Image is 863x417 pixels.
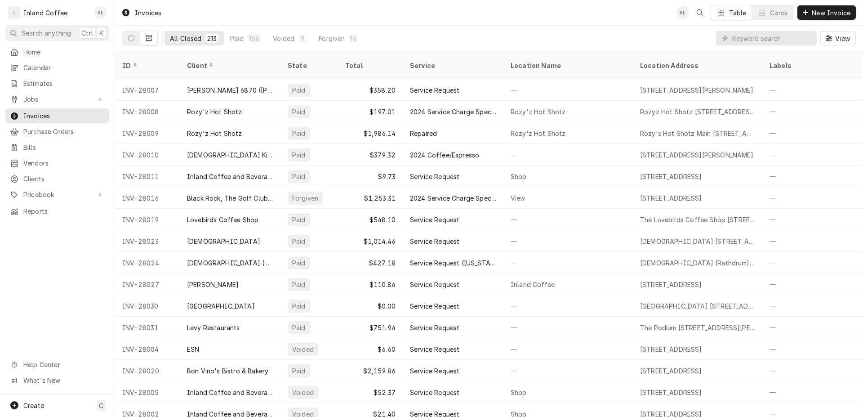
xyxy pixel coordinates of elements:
[338,101,403,122] div: $197.01
[291,215,307,224] div: Paid
[338,209,403,230] div: $548.10
[291,172,307,181] div: Paid
[503,317,633,338] div: —
[410,237,459,246] div: Service Request
[187,61,271,70] div: Client
[115,295,180,317] div: INV-28030
[511,388,527,397] div: Shop
[291,129,307,138] div: Paid
[291,301,307,311] div: Paid
[99,401,103,410] span: C
[338,295,403,317] div: $0.00
[5,60,109,75] a: Calendar
[5,204,109,219] a: Reports
[99,28,103,38] span: K
[187,193,273,203] div: Black Rock, The Golf Club at
[94,6,107,19] div: RE
[338,144,403,166] div: $379.32
[187,323,240,332] div: Levy Restaurants
[5,171,109,186] a: Clients
[81,28,93,38] span: Ctrl
[511,193,525,203] div: View
[410,61,494,70] div: Service
[640,323,755,332] div: The Podium [STREET_ADDRESS][PERSON_NAME]
[676,6,689,19] div: Ruth Easley's Avatar
[5,108,109,123] a: Invoices
[770,61,863,70] div: Labels
[291,388,315,397] div: Voided
[115,381,180,403] div: INV-28005
[833,34,852,43] span: View
[23,63,105,72] span: Calendar
[94,6,107,19] div: Ruth Easley's Avatar
[640,85,754,95] div: [STREET_ADDRESS][PERSON_NAME]
[338,79,403,101] div: $358.20
[300,34,305,43] div: 9
[23,47,105,57] span: Home
[115,79,180,101] div: INV-28007
[115,144,180,166] div: INV-28010
[640,150,754,160] div: [STREET_ADDRESS][PERSON_NAME]
[291,193,319,203] div: Forgiven
[503,230,633,252] div: —
[115,101,180,122] div: INV-28008
[640,215,755,224] div: The Lovebirds Coffee Shop [STREET_ADDRESS][PERSON_NAME]
[187,366,268,376] div: Bon Vino's Bistro & Bakery
[115,209,180,230] div: INV-28019
[410,388,459,397] div: Service Request
[410,129,437,138] div: Repaired
[503,252,633,274] div: —
[23,360,104,369] span: Help Center
[503,338,633,360] div: —
[810,8,852,18] span: New Invoice
[23,206,105,216] span: Reports
[410,258,496,268] div: Service Request ([US_STATE])
[291,345,315,354] div: Voided
[338,230,403,252] div: $1,014.46
[511,280,555,289] div: Inland Coffee
[693,5,707,20] button: Open search
[640,388,702,397] div: [STREET_ADDRESS]
[640,301,755,311] div: [GEOGRAPHIC_DATA] [STREET_ADDRESS]
[23,143,105,152] span: Bills
[8,6,21,19] div: I
[676,6,689,19] div: RE
[170,34,202,43] div: All Closed
[291,323,307,332] div: Paid
[230,34,244,43] div: Paid
[23,158,105,168] span: Vendors
[249,34,259,43] div: 188
[345,61,394,70] div: Total
[273,34,294,43] div: Voided
[23,94,91,104] span: Jobs
[291,280,307,289] div: Paid
[511,61,624,70] div: Location Name
[410,193,496,203] div: 2024 Service Charge Special
[115,338,180,360] div: INV-28004
[5,357,109,372] a: Go to Help Center
[410,107,496,117] div: 2024 Service Charge Special
[732,31,812,45] input: Keyword search
[503,144,633,166] div: —
[115,317,180,338] div: INV-28031
[338,381,403,403] div: $52.37
[640,172,702,181] div: [STREET_ADDRESS]
[22,28,71,38] span: Search anything
[338,274,403,295] div: $110.86
[187,237,260,246] div: [DEMOGRAPHIC_DATA]
[410,345,459,354] div: Service Request
[319,34,345,43] div: Forgiven
[640,258,755,268] div: [DEMOGRAPHIC_DATA] (Rathdrum) [STREET_ADDRESS]
[115,252,180,274] div: INV-28024
[5,373,109,388] a: Go to What's New
[5,187,109,202] a: Go to Pricebook
[187,215,258,224] div: Lovebirds Coffee Shop
[640,366,702,376] div: [STREET_ADDRESS]
[410,301,459,311] div: Service Request
[338,166,403,187] div: $9.73
[338,252,403,274] div: $427.18
[207,34,217,43] div: 213
[187,85,273,95] div: [PERSON_NAME] 6870 ([PERSON_NAME])
[122,61,171,70] div: ID
[729,8,747,18] div: Table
